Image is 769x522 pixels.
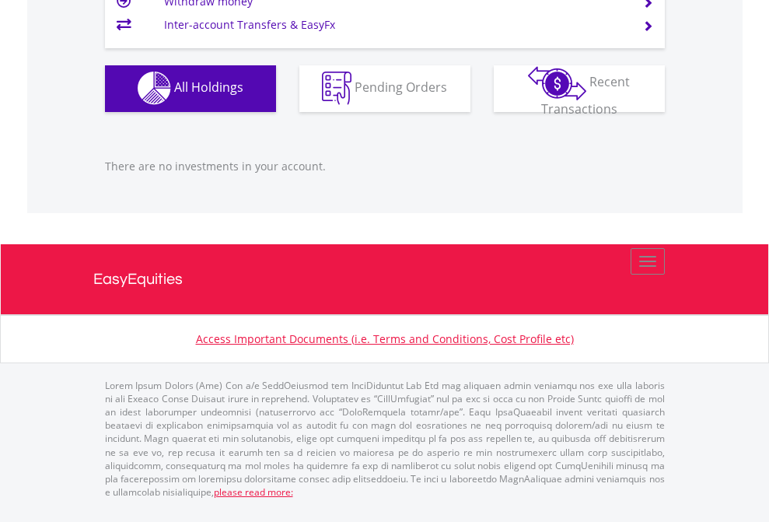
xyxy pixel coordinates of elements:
span: Pending Orders [355,79,447,96]
img: transactions-zar-wht.png [528,66,586,100]
img: pending_instructions-wht.png [322,72,351,105]
p: There are no investments in your account. [105,159,665,174]
a: EasyEquities [93,244,676,314]
span: Recent Transactions [541,73,631,117]
a: Access Important Documents (i.e. Terms and Conditions, Cost Profile etc) [196,331,574,346]
p: Lorem Ipsum Dolors (Ame) Con a/e SeddOeiusmod tem InciDiduntut Lab Etd mag aliquaen admin veniamq... [105,379,665,499]
button: All Holdings [105,65,276,112]
img: holdings-wht.png [138,72,171,105]
td: Inter-account Transfers & EasyFx [164,13,624,37]
button: Recent Transactions [494,65,665,112]
button: Pending Orders [299,65,470,112]
a: please read more: [214,485,293,499]
span: All Holdings [174,79,243,96]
